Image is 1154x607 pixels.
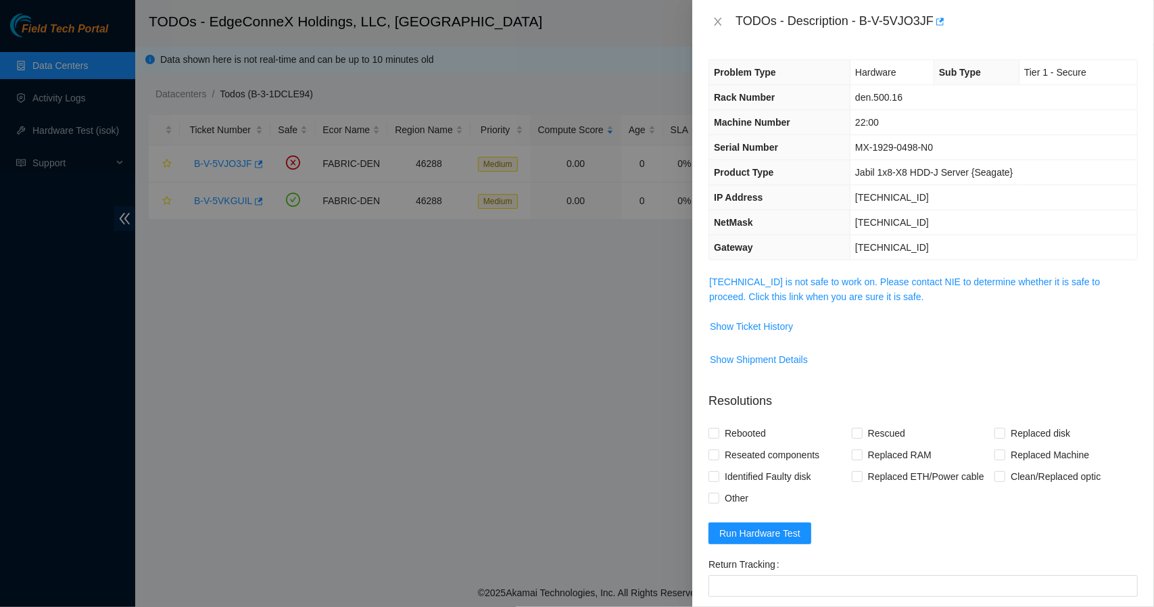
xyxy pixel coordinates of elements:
[855,217,929,228] span: [TECHNICAL_ID]
[1024,67,1086,78] span: Tier 1 - Secure
[863,422,911,444] span: Rescued
[714,217,753,228] span: NetMask
[855,192,929,203] span: [TECHNICAL_ID]
[708,575,1138,597] input: Return Tracking
[714,117,790,128] span: Machine Number
[855,117,879,128] span: 22:00
[708,16,727,28] button: Close
[714,92,775,103] span: Rack Number
[855,142,933,153] span: MX-1929-0498-N0
[714,67,776,78] span: Problem Type
[1005,422,1076,444] span: Replaced disk
[719,487,754,509] span: Other
[855,92,903,103] span: den.500.16
[1005,444,1095,466] span: Replaced Machine
[855,67,896,78] span: Hardware
[855,167,1013,178] span: Jabil 1x8-X8 HDD-J Server {Seagate}
[719,422,771,444] span: Rebooted
[714,242,753,253] span: Gateway
[719,444,825,466] span: Reseated components
[709,349,809,370] button: Show Shipment Details
[714,142,778,153] span: Serial Number
[939,67,981,78] span: Sub Type
[863,444,937,466] span: Replaced RAM
[714,167,773,178] span: Product Type
[714,192,763,203] span: IP Address
[1005,466,1106,487] span: Clean/Replaced optic
[708,554,785,575] label: Return Tracking
[710,352,808,367] span: Show Shipment Details
[863,466,990,487] span: Replaced ETH/Power cable
[855,242,929,253] span: [TECHNICAL_ID]
[708,523,811,544] button: Run Hardware Test
[709,316,794,337] button: Show Ticket History
[709,276,1100,302] a: [TECHNICAL_ID] is not safe to work on. Please contact NIE to determine whether it is safe to proc...
[719,466,817,487] span: Identified Faulty disk
[710,319,793,334] span: Show Ticket History
[736,11,1138,32] div: TODOs - Description - B-V-5VJO3JF
[713,16,723,27] span: close
[708,381,1138,410] p: Resolutions
[719,526,800,541] span: Run Hardware Test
